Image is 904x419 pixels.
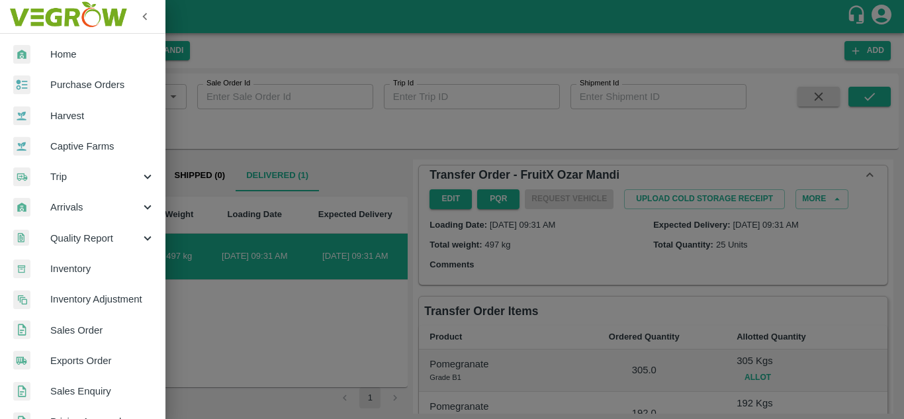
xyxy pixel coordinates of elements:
img: shipments [13,351,30,370]
img: inventory [13,290,30,309]
span: Harvest [50,109,155,123]
img: sales [13,320,30,340]
img: whArrival [13,198,30,217]
img: harvest [13,106,30,126]
span: Quality Report [50,231,140,246]
img: sales [13,382,30,401]
span: Purchase Orders [50,77,155,92]
img: harvest [13,136,30,156]
img: whInventory [13,259,30,279]
span: Inventory Adjustment [50,292,155,306]
span: Sales Enquiry [50,384,155,398]
span: Trip [50,169,140,184]
img: reciept [13,75,30,95]
span: Sales Order [50,323,155,338]
img: delivery [13,167,30,187]
img: whArrival [13,45,30,64]
span: Exports Order [50,353,155,368]
span: Captive Farms [50,139,155,154]
span: Inventory [50,261,155,276]
img: qualityReport [13,230,29,246]
span: Home [50,47,155,62]
span: Arrivals [50,200,140,214]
